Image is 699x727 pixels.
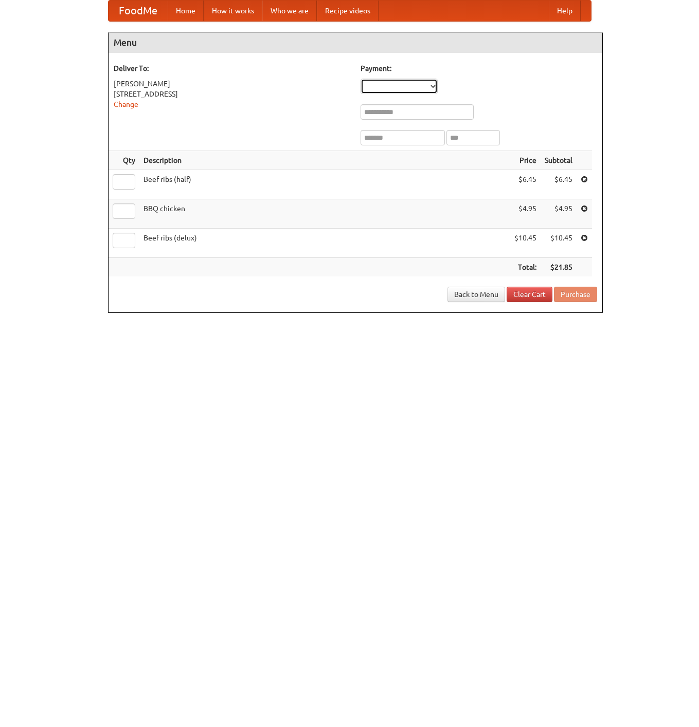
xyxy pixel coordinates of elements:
a: Home [168,1,204,21]
th: Price [510,151,541,170]
a: How it works [204,1,262,21]
th: Qty [109,151,139,170]
td: $10.45 [510,229,541,258]
td: $10.45 [541,229,577,258]
button: Purchase [554,287,597,302]
h5: Payment: [361,63,597,73]
a: Change [114,100,138,108]
a: Back to Menu [447,287,505,302]
a: Clear Cart [507,287,552,302]
th: Subtotal [541,151,577,170]
td: $4.95 [541,199,577,229]
td: Beef ribs (half) [139,170,510,199]
a: Recipe videos [317,1,379,21]
td: $6.45 [510,170,541,199]
h4: Menu [109,32,602,53]
a: FoodMe [109,1,168,21]
td: $4.95 [510,199,541,229]
a: Help [549,1,581,21]
td: Beef ribs (delux) [139,229,510,258]
th: Description [139,151,510,170]
td: $6.45 [541,170,577,199]
th: $21.85 [541,258,577,277]
td: BBQ chicken [139,199,510,229]
div: [PERSON_NAME] [114,79,350,89]
th: Total: [510,258,541,277]
div: [STREET_ADDRESS] [114,89,350,99]
a: Who we are [262,1,317,21]
h5: Deliver To: [114,63,350,73]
